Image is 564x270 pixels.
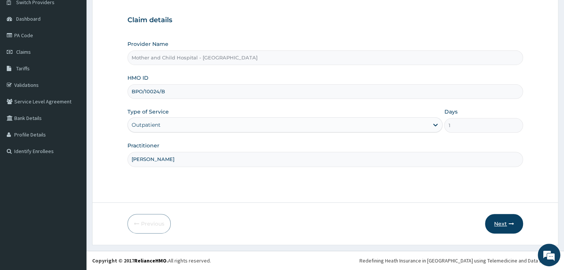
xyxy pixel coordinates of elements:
[485,214,523,234] button: Next
[44,85,104,161] span: We're online!
[127,84,523,99] input: Enter HMO ID
[132,121,161,129] div: Outpatient
[127,40,168,48] label: Provider Name
[39,42,126,52] div: Chat with us now
[16,15,41,22] span: Dashboard
[14,38,30,56] img: d_794563401_company_1708531726252_794563401
[127,108,169,115] label: Type of Service
[127,214,171,234] button: Previous
[127,142,159,149] label: Practitioner
[92,257,168,264] strong: Copyright © 2017 .
[444,108,457,115] label: Days
[134,257,167,264] a: RelianceHMO
[86,251,564,270] footer: All rights reserved.
[16,49,31,55] span: Claims
[127,16,523,24] h3: Claim details
[359,257,558,264] div: Redefining Heath Insurance in [GEOGRAPHIC_DATA] using Telemedicine and Data Science!
[16,65,30,72] span: Tariffs
[127,74,149,82] label: HMO ID
[4,185,143,212] textarea: Type your message and hit 'Enter'
[123,4,141,22] div: Minimize live chat window
[127,152,523,167] input: Enter Name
